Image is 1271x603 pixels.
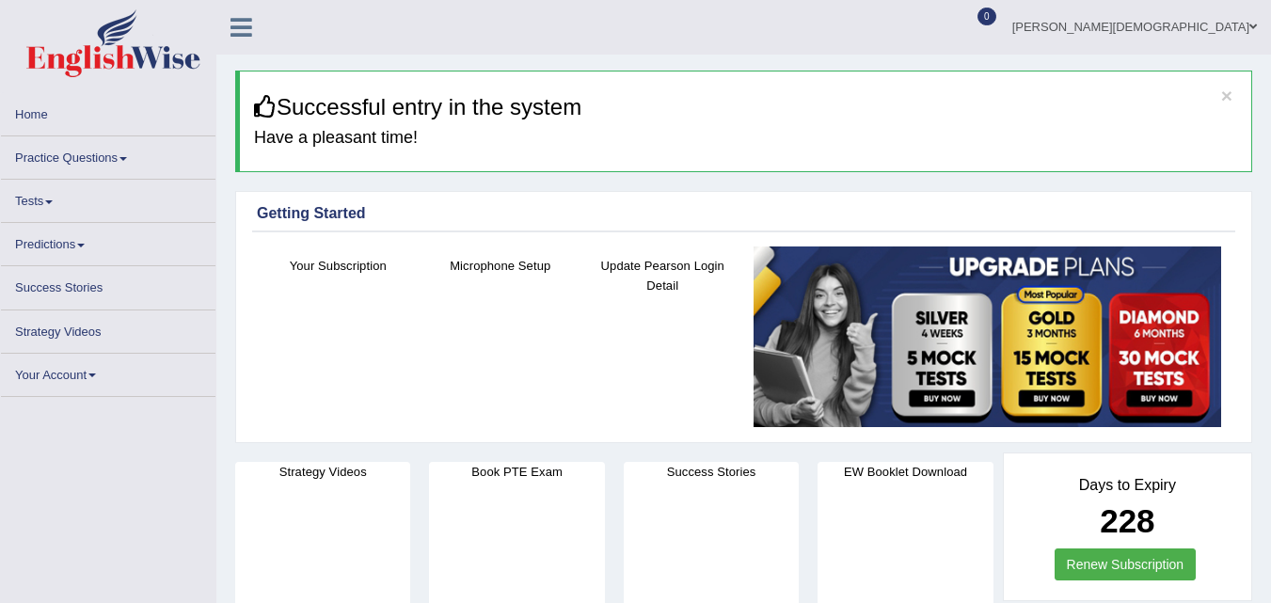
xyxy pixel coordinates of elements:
[257,202,1231,225] div: Getting Started
[1,354,215,390] a: Your Account
[977,8,996,25] span: 0
[254,129,1237,148] h4: Have a pleasant time!
[1100,502,1154,539] b: 228
[1,310,215,347] a: Strategy Videos
[1,180,215,216] a: Tests
[1,266,215,303] a: Success Stories
[235,462,410,482] h4: Strategy Videos
[429,256,573,276] h4: Microphone Setup
[624,462,799,482] h4: Success Stories
[266,256,410,276] h4: Your Subscription
[254,95,1237,119] h3: Successful entry in the system
[1,93,215,130] a: Home
[1,223,215,260] a: Predictions
[591,256,735,295] h4: Update Pearson Login Detail
[1221,86,1232,105] button: ×
[818,462,993,482] h4: EW Booklet Download
[1055,548,1197,580] a: Renew Subscription
[1,136,215,173] a: Practice Questions
[429,462,604,482] h4: Book PTE Exam
[754,246,1222,428] img: small5.jpg
[1025,477,1231,494] h4: Days to Expiry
